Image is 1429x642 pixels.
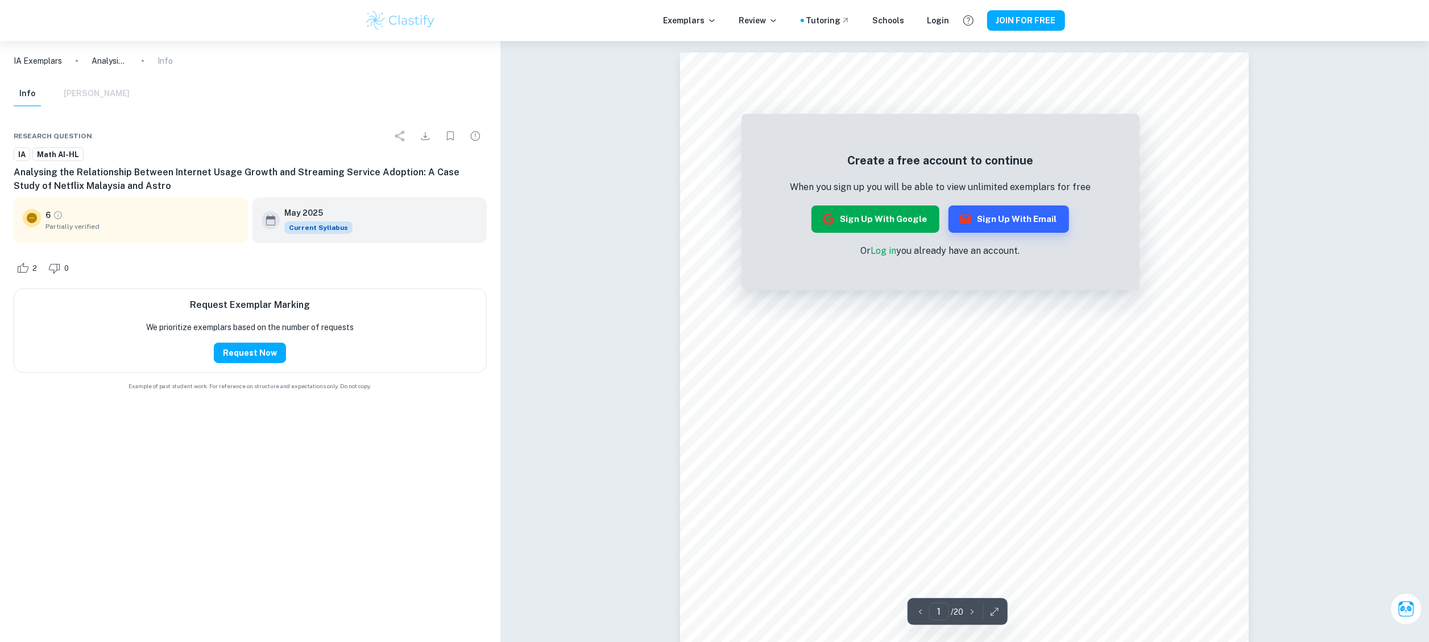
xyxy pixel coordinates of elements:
[873,14,905,27] a: Schools
[811,205,939,233] button: Sign up with Google
[790,152,1091,169] h5: Create a free account to continue
[14,147,30,162] a: IA
[389,125,412,147] div: Share
[146,321,354,334] p: We prioritize exemplars based on the number of requests
[45,221,239,232] span: Partially verified
[45,209,51,221] p: 6
[158,55,173,67] p: Info
[414,125,437,147] div: Download
[790,244,1091,258] p: Or you already have an account.
[14,81,41,106] button: Info
[14,166,487,193] h6: Analysing the Relationship Between Internet Usage Growth and Streaming Service Adoption: A Case S...
[987,10,1065,31] button: JOIN FOR FREE
[959,11,978,30] button: Help and Feedback
[790,180,1091,194] p: When you sign up you will be able to view unlimited exemplars for free
[14,149,30,160] span: IA
[284,207,343,219] h6: May 2025
[927,14,950,27] a: Login
[32,147,84,162] a: Math AI-HL
[214,343,286,363] button: Request Now
[190,298,310,312] h6: Request Exemplar Marking
[439,125,462,147] div: Bookmark
[806,14,850,27] a: Tutoring
[464,125,487,147] div: Report issue
[871,245,897,256] a: Log in
[14,382,487,390] span: Example of past student work. For reference on structure and expectations only. Do not copy.
[92,55,128,67] p: Analysing the Relationship Between Internet Usage Growth and Streaming Service Adoption: A Case S...
[33,149,83,160] span: Math AI-HL
[284,221,353,234] div: This exemplar is based on the current syllabus. Feel free to refer to it for inspiration/ideas wh...
[58,263,75,274] span: 0
[1390,593,1422,625] button: Ask Clai
[948,205,1069,233] button: Sign up with Email
[26,263,43,274] span: 2
[664,14,716,27] p: Exemplars
[951,606,964,618] p: / 20
[14,131,92,141] span: Research question
[53,210,63,220] a: Grade partially verified
[45,259,75,277] div: Dislike
[739,14,778,27] p: Review
[365,9,437,32] img: Clastify logo
[14,259,43,277] div: Like
[14,55,62,67] a: IA Exemplars
[284,221,353,234] span: Current Syllabus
